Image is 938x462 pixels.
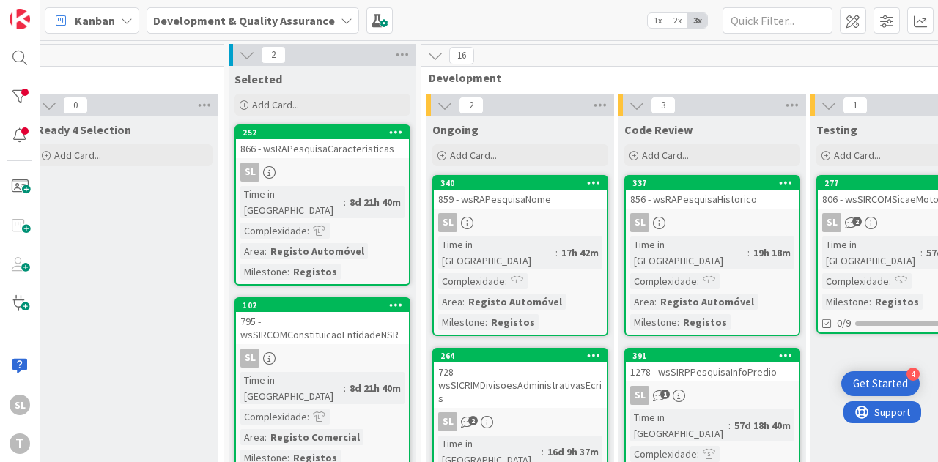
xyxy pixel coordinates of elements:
[153,13,335,28] b: Development & Quality Assurance
[240,429,265,445] div: Area
[920,245,923,261] span: :
[626,386,799,405] div: SL
[440,178,607,188] div: 340
[432,175,608,336] a: 340859 - wsRAPesquisaNomeSLTime in [GEOGRAPHIC_DATA]:17h 42mComplexidade:Area:Registo AutomóvelMi...
[869,294,871,310] span: :
[871,294,923,310] div: Registos
[841,371,920,396] div: Open Get Started checklist, remaining modules: 4
[697,446,699,462] span: :
[432,122,479,137] span: Ongoing
[654,294,657,310] span: :
[267,243,368,259] div: Registo Automóvel
[485,314,487,330] span: :
[54,149,101,162] span: Add Card...
[307,409,309,425] span: :
[679,314,731,330] div: Registos
[657,294,758,310] div: Registo Automóvel
[449,47,474,64] span: 16
[438,213,457,232] div: SL
[434,176,607,209] div: 340859 - wsRAPesquisaNome
[624,175,800,336] a: 337856 - wsRAPesquisaHistoricoSLTime in [GEOGRAPHIC_DATA]:19h 18mComplexidade:Area:Registo Automó...
[630,386,649,405] div: SL
[438,236,555,269] div: Time in [GEOGRAPHIC_DATA]
[344,194,346,210] span: :
[243,127,409,138] div: 252
[723,7,832,34] input: Quick Filter...
[240,223,307,239] div: Complexidade
[75,12,115,29] span: Kanban
[240,243,265,259] div: Area
[234,72,282,86] span: Selected
[240,409,307,425] div: Complexidade
[822,213,841,232] div: SL
[906,368,920,381] div: 4
[852,217,862,226] span: 2
[63,97,88,114] span: 0
[728,417,731,433] span: :
[344,380,346,396] span: :
[236,312,409,344] div: 795 - wsSIRCOMConstituicaoEntidadeNSR
[626,213,799,232] div: SL
[434,176,607,190] div: 340
[37,122,131,137] span: Ready 4 Selection
[505,273,507,289] span: :
[252,98,299,111] span: Add Card...
[236,299,409,344] div: 102795 - wsSIRCOMConstituicaoEntidadeNSR
[236,299,409,312] div: 102
[630,409,728,441] div: Time in [GEOGRAPHIC_DATA]
[668,13,687,28] span: 2x
[438,294,462,310] div: Area
[651,97,676,114] span: 3
[236,163,409,182] div: SL
[462,294,465,310] span: :
[434,213,607,232] div: SL
[236,139,409,158] div: 866 - wsRAPesquisaCaracteristicas
[630,294,654,310] div: Area
[434,349,607,362] div: 264
[240,186,344,218] div: Time in [GEOGRAPHIC_DATA]
[236,349,409,368] div: SL
[632,351,799,361] div: 391
[261,46,286,64] span: 2
[630,213,649,232] div: SL
[265,243,267,259] span: :
[10,395,30,415] div: SL
[822,273,889,289] div: Complexidade
[434,349,607,408] div: 264728 - wsSICRIMDivisoesAdministrativasEcris
[822,294,869,310] div: Milestone
[642,149,689,162] span: Add Card...
[632,178,799,188] div: 337
[240,372,344,404] div: Time in [GEOGRAPHIC_DATA]
[434,362,607,408] div: 728 - wsSICRIMDivisoesAdministrativasEcris
[544,444,602,460] div: 16d 9h 37m
[731,417,794,433] div: 57d 18h 40m
[236,126,409,158] div: 252866 - wsRAPesquisaCaracteristicas
[750,245,794,261] div: 19h 18m
[687,13,707,28] span: 3x
[287,264,289,280] span: :
[267,429,363,445] div: Registo Comercial
[468,416,478,425] span: 2
[434,190,607,209] div: 859 - wsRAPesquisaNome
[487,314,539,330] div: Registos
[626,176,799,209] div: 337856 - wsRAPesquisaHistorico
[10,9,30,29] img: Visit kanbanzone.com
[265,429,267,445] span: :
[307,223,309,239] span: :
[450,149,497,162] span: Add Card...
[555,245,558,261] span: :
[558,245,602,261] div: 17h 42m
[31,2,67,20] span: Support
[240,163,259,182] div: SL
[853,376,908,391] div: Get Started
[626,349,799,362] div: 391
[677,314,679,330] span: :
[697,273,699,289] span: :
[630,446,697,462] div: Complexidade
[459,97,484,114] span: 2
[234,124,410,286] a: 252866 - wsRAPesquisaCaracteristicasSLTime in [GEOGRAPHIC_DATA]:8d 21h 40mComplexidade:Area:Regis...
[440,351,607,361] div: 264
[889,273,891,289] span: :
[236,126,409,139] div: 252
[648,13,668,28] span: 1x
